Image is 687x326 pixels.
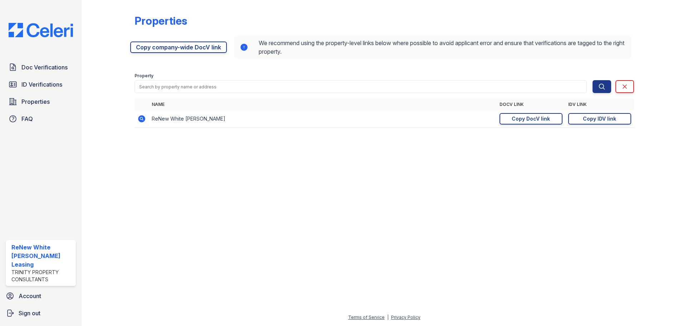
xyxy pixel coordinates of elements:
th: IDV Link [565,99,634,110]
a: Doc Verifications [6,60,76,74]
input: Search by property name or address [135,80,587,93]
a: Account [3,289,79,303]
div: Trinity Property Consultants [11,269,73,283]
th: DocV Link [497,99,565,110]
label: Property [135,73,154,79]
div: | [387,315,389,320]
a: Sign out [3,306,79,320]
span: ID Verifications [21,80,62,89]
span: Account [19,292,41,300]
span: Doc Verifications [21,63,68,72]
a: Copy IDV link [568,113,631,125]
span: FAQ [21,115,33,123]
div: Copy DocV link [512,115,550,122]
span: Properties [21,97,50,106]
th: Name [149,99,497,110]
div: We recommend using the property-level links below where possible to avoid applicant error and ens... [234,36,631,59]
div: Properties [135,14,187,27]
div: Copy IDV link [583,115,616,122]
a: Copy DocV link [500,113,562,125]
td: ReNew White [PERSON_NAME] [149,110,497,128]
img: CE_Logo_Blue-a8612792a0a2168367f1c8372b55b34899dd931a85d93a1a3d3e32e68fde9ad4.png [3,23,79,37]
div: ReNew White [PERSON_NAME] Leasing [11,243,73,269]
a: FAQ [6,112,76,126]
a: Properties [6,94,76,109]
a: Copy company-wide DocV link [130,42,227,53]
a: ID Verifications [6,77,76,92]
a: Privacy Policy [391,315,420,320]
a: Terms of Service [348,315,385,320]
span: Sign out [19,309,40,317]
